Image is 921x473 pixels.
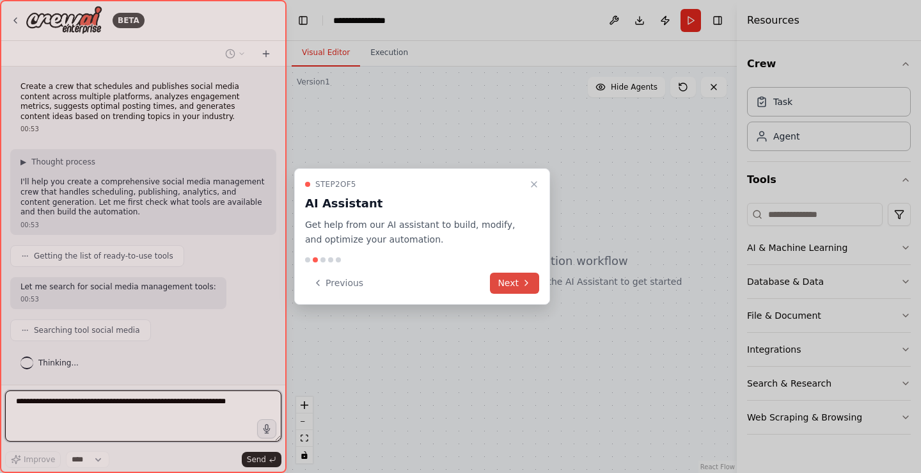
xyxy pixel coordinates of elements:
[526,177,542,192] button: Close walkthrough
[294,12,312,29] button: Hide left sidebar
[315,179,356,189] span: Step 2 of 5
[490,273,539,294] button: Next
[305,195,524,212] h3: AI Assistant
[305,273,371,294] button: Previous
[305,218,524,247] p: Get help from our AI assistant to build, modify, and optimize your automation.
